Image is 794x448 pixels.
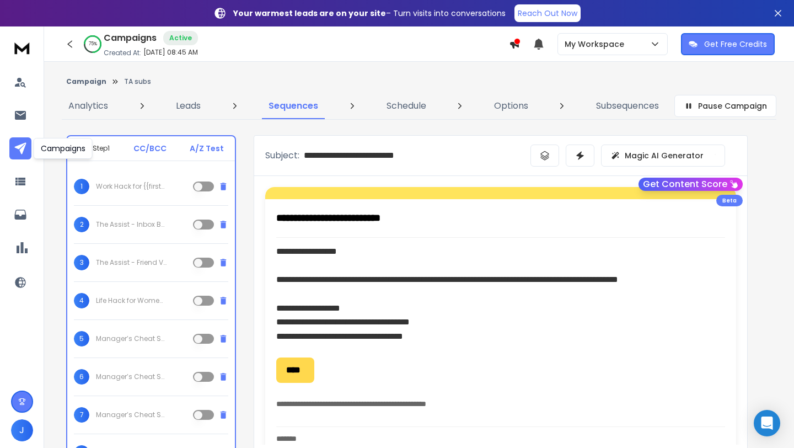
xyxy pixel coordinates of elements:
[96,410,167,419] p: Manager’s Cheat Sheet
[62,93,115,119] a: Analytics
[163,31,198,45] div: Active
[96,296,167,305] p: Life Hack for Women Managers
[96,334,167,343] p: Manager’s Cheat Sheet
[74,255,89,270] span: 3
[74,179,89,194] span: 1
[233,8,506,19] p: – Turn visits into conversations
[625,150,704,161] p: Magic AI Generator
[754,410,780,436] div: Open Intercom Messenger
[380,93,433,119] a: Schedule
[265,149,299,162] p: Subject:
[133,143,167,154] p: CC/BCC
[96,182,167,191] p: Work Hack for {{firstName}}
[74,331,89,346] span: 5
[96,258,167,267] p: The Assist - Friend Vibe
[601,145,725,167] button: Magic AI Generator
[124,77,151,86] p: TA subs
[716,195,743,206] div: Beta
[96,372,167,381] p: Manager’s Cheat Sheet
[11,419,33,441] button: J
[262,93,325,119] a: Sequences
[89,41,97,47] p: 75 %
[518,8,577,19] p: Reach Out Now
[674,95,776,117] button: Pause Campaign
[74,407,89,423] span: 7
[269,99,318,113] p: Sequences
[74,293,89,308] span: 4
[74,217,89,232] span: 2
[34,138,93,159] div: Campaigns
[704,39,767,50] p: Get Free Credits
[66,77,106,86] button: Campaign
[190,143,224,154] p: A/Z Test
[387,99,426,113] p: Schedule
[104,49,141,57] p: Created At:
[494,99,528,113] p: Options
[596,99,659,113] p: Subsequences
[96,220,167,229] p: The Assist - Inbox Bestie
[681,33,775,55] button: Get Free Credits
[487,93,535,119] a: Options
[589,93,666,119] a: Subsequences
[68,99,108,113] p: Analytics
[639,178,743,191] button: Get Content Score
[104,31,157,45] h1: Campaigns
[176,99,201,113] p: Leads
[74,369,89,385] span: 6
[11,38,33,58] img: logo
[143,48,198,57] p: [DATE] 08:45 AM
[78,143,110,153] div: Step 1
[565,39,629,50] p: My Workspace
[233,8,386,19] strong: Your warmest leads are on your site
[514,4,581,22] a: Reach Out Now
[169,93,207,119] a: Leads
